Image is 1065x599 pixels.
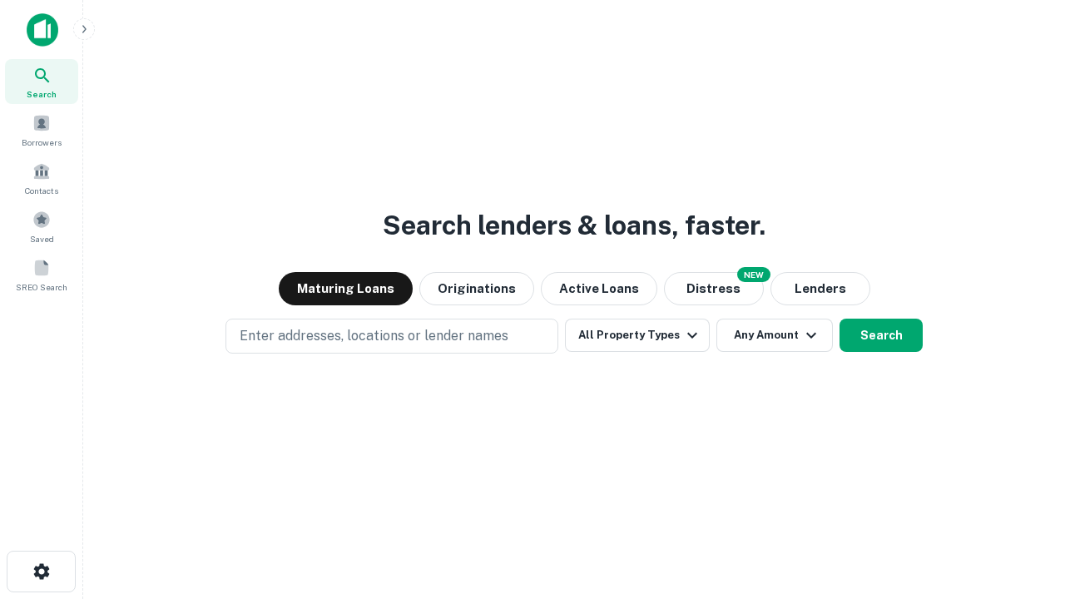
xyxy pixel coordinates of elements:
[25,184,58,197] span: Contacts
[383,205,765,245] h3: Search lenders & loans, faster.
[16,280,67,294] span: SREO Search
[279,272,413,305] button: Maturing Loans
[22,136,62,149] span: Borrowers
[737,267,770,282] div: NEW
[27,87,57,101] span: Search
[225,319,558,354] button: Enter addresses, locations or lender names
[541,272,657,305] button: Active Loans
[240,326,508,346] p: Enter addresses, locations or lender names
[5,107,78,152] a: Borrowers
[982,466,1065,546] iframe: Chat Widget
[5,252,78,297] a: SREO Search
[770,272,870,305] button: Lenders
[840,319,923,352] button: Search
[565,319,710,352] button: All Property Types
[419,272,534,305] button: Originations
[5,59,78,104] a: Search
[5,156,78,200] a: Contacts
[716,319,833,352] button: Any Amount
[27,13,58,47] img: capitalize-icon.png
[30,232,54,245] span: Saved
[664,272,764,305] button: Search distressed loans with lien and other non-mortgage details.
[5,204,78,249] a: Saved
